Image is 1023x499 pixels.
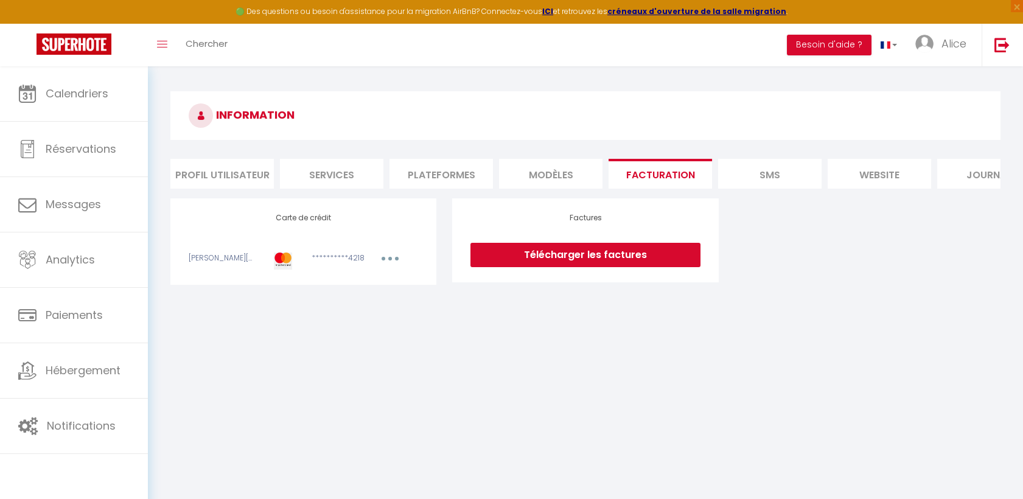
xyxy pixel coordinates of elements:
[46,307,103,323] span: Paiements
[46,363,120,378] span: Hébergement
[787,35,871,55] button: Besoin d'aide ?
[176,24,237,66] a: Chercher
[542,6,553,16] a: ICI
[170,91,1000,140] h3: INFORMATION
[46,86,108,101] span: Calendriers
[915,35,934,53] img: ...
[189,214,418,222] h4: Carte de crédit
[607,6,786,16] a: créneaux d'ouverture de la salle migration
[470,243,700,267] a: Télécharger les factures
[389,159,493,189] li: Plateformes
[828,159,931,189] li: website
[47,418,116,433] span: Notifications
[46,141,116,156] span: Réservations
[906,24,982,66] a: ... Alice
[470,214,700,222] h4: Factures
[10,5,46,41] button: Ouvrir le widget de chat LiveChat
[609,159,712,189] li: Facturation
[46,197,101,212] span: Messages
[280,159,383,189] li: Services
[718,159,822,189] li: SMS
[181,253,262,269] div: [PERSON_NAME][EMAIL_ADDRESS][DOMAIN_NAME]
[46,252,95,267] span: Analytics
[274,253,292,269] img: credit-card
[186,37,228,50] span: Chercher
[994,37,1010,52] img: logout
[499,159,602,189] li: MODÈLES
[37,33,111,55] img: Super Booking
[170,159,274,189] li: Profil Utilisateur
[941,36,966,51] span: Alice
